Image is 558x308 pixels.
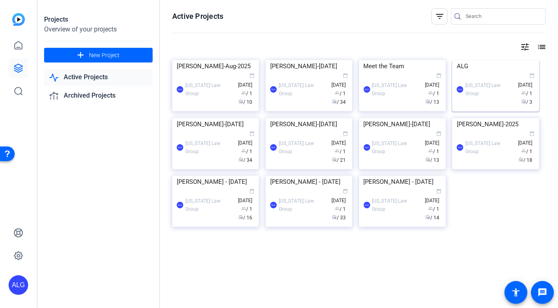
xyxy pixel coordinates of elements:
[522,99,533,105] span: / 3
[428,91,439,96] span: / 1
[44,87,153,104] a: Archived Projects
[270,202,277,208] div: ALG
[238,132,254,146] span: [DATE]
[279,197,327,213] div: [US_STATE] Law Group
[270,176,348,188] div: [PERSON_NAME] - [DATE]
[9,275,28,295] div: ALG
[331,132,348,146] span: [DATE]
[270,118,348,130] div: [PERSON_NAME]-[DATE]
[522,91,533,96] span: / 1
[364,176,441,188] div: [PERSON_NAME] - [DATE]
[238,157,243,162] span: radio
[522,148,527,153] span: group
[241,149,252,154] span: / 1
[185,81,234,98] div: [US_STATE] Law Group
[522,90,527,95] span: group
[44,25,153,34] div: Overview of your projects
[332,99,346,105] span: / 34
[270,86,277,93] div: ALG
[343,189,348,194] span: calendar_today
[436,73,441,78] span: calendar_today
[520,42,530,52] mat-icon: tune
[238,99,252,105] span: / 10
[364,60,441,72] div: Meet the Team
[436,189,441,194] span: calendar_today
[457,86,463,93] div: ALG
[12,13,25,26] img: blue-gradient.svg
[511,288,521,297] mat-icon: accessibility
[457,60,534,72] div: ALG
[428,206,439,212] span: / 1
[177,118,254,130] div: [PERSON_NAME]-[DATE]
[343,73,348,78] span: calendar_today
[428,206,433,211] span: group
[279,139,327,156] div: [US_STATE] Law Group
[425,215,439,221] span: / 14
[238,215,252,221] span: / 16
[364,202,370,208] div: ALG
[44,48,153,62] button: New Project
[457,118,534,130] div: [PERSON_NAME]-2025
[335,91,346,96] span: / 1
[76,50,86,60] mat-icon: add
[335,206,340,211] span: group
[364,86,370,93] div: ALG
[465,139,514,156] div: [US_STATE] Law Group
[172,11,223,21] h1: Active Projects
[332,99,337,104] span: radio
[238,214,243,219] span: radio
[332,157,337,162] span: radio
[538,288,547,297] mat-icon: message
[372,139,421,156] div: [US_STATE] Law Group
[335,90,340,95] span: group
[270,144,277,151] div: ALG
[177,176,254,188] div: [PERSON_NAME] - [DATE]
[364,118,441,130] div: [PERSON_NAME]-[DATE]
[457,144,463,151] div: ALG
[466,11,539,21] input: Search
[428,90,433,95] span: group
[519,157,524,162] span: radio
[238,99,243,104] span: radio
[89,51,120,60] span: New Project
[185,139,234,156] div: [US_STATE] Law Group
[332,215,346,221] span: / 33
[332,214,337,219] span: radio
[177,202,183,208] div: ALG
[536,42,546,52] mat-icon: list
[425,214,430,219] span: radio
[185,197,234,213] div: [US_STATE] Law Group
[522,149,533,154] span: / 1
[372,197,421,213] div: [US_STATE] Law Group
[530,73,535,78] span: calendar_today
[435,11,445,21] mat-icon: filter_list
[335,206,346,212] span: / 1
[177,60,254,72] div: [PERSON_NAME]-Aug-2025
[335,148,340,153] span: group
[428,148,433,153] span: group
[332,157,346,163] span: / 21
[425,99,430,104] span: radio
[428,149,439,154] span: / 1
[44,15,153,25] div: Projects
[270,60,348,72] div: [PERSON_NAME]-[DATE]
[522,99,527,104] span: radio
[425,157,439,163] span: / 13
[465,81,514,98] div: [US_STATE] Law Group
[249,189,254,194] span: calendar_today
[238,157,252,163] span: / 34
[44,69,153,86] a: Active Projects
[177,144,183,151] div: ALG
[343,131,348,136] span: calendar_today
[425,132,441,146] span: [DATE]
[425,99,439,105] span: / 13
[241,206,252,212] span: / 1
[249,131,254,136] span: calendar_today
[518,132,535,146] span: [DATE]
[372,81,421,98] div: [US_STATE] Law Group
[364,144,370,151] div: ALG
[279,81,327,98] div: [US_STATE] Law Group
[177,86,183,93] div: ALG
[425,157,430,162] span: radio
[249,73,254,78] span: calendar_today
